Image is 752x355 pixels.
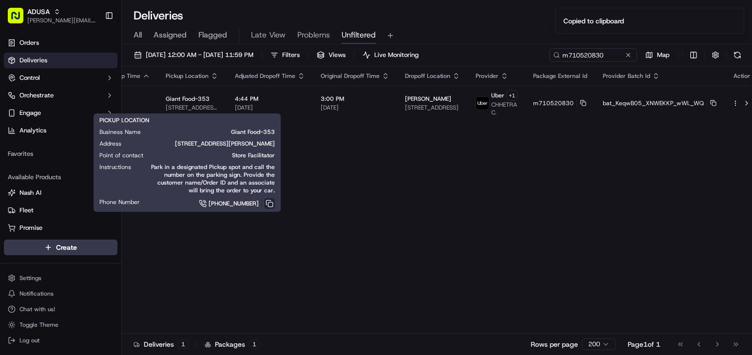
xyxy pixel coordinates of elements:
[10,219,18,226] div: 📗
[10,142,25,161] img: Wisdom Oko
[4,105,117,121] button: Engage
[4,271,117,285] button: Settings
[4,287,117,300] button: Notifications
[628,339,660,349] div: Page 1 of 1
[27,7,50,17] button: ADUSA
[4,4,101,27] button: ADUSA[PERSON_NAME][EMAIL_ADDRESS][PERSON_NAME][DOMAIN_NAME]
[19,206,34,215] span: Fleet
[10,10,29,29] img: Nash
[374,51,419,59] span: Live Monitoring
[166,96,177,108] button: Start new chat
[19,336,39,344] span: Log out
[99,116,149,124] span: PICKUP LOCATION
[297,29,330,41] span: Problems
[312,48,350,62] button: Views
[4,169,117,185] div: Available Products
[19,56,47,65] span: Deliveries
[4,302,117,316] button: Chat with us!
[491,101,518,116] span: CHHETRA C.
[321,72,380,80] span: Original Dropoff Time
[99,140,121,148] span: Address
[641,48,674,62] button: Map
[563,16,624,26] div: Copied to clipboard
[491,92,504,99] span: Uber
[25,63,175,73] input: Got a question? Start typing here...
[81,177,84,185] span: •
[321,95,389,103] span: 3:00 PM
[99,128,141,136] span: Business Name
[30,151,104,159] span: Wisdom [PERSON_NAME]
[78,214,160,231] a: 💻API Documentation
[10,39,177,55] p: Welcome 👋
[155,198,275,209] a: [PHONE_NUMBER]
[111,151,131,159] span: [DATE]
[19,74,40,82] span: Control
[4,185,117,201] button: Nash AI
[4,146,117,162] div: Favorites
[147,163,275,194] span: Park in a designated Pickup spot and call the number on the parking sign. Provide the customer na...
[4,240,117,255] button: Create
[4,53,117,68] a: Deliveries
[6,214,78,231] a: 📗Knowledge Base
[56,243,77,252] span: Create
[8,188,114,197] a: Nash AI
[358,48,423,62] button: Live Monitoring
[405,104,460,112] span: [STREET_ADDRESS]
[99,151,143,159] span: Point of contact
[30,177,79,185] span: [PERSON_NAME]
[8,224,114,232] a: Promise
[19,109,41,117] span: Engage
[44,103,134,111] div: We're available if you need us!
[99,163,131,171] span: Instructions
[533,99,586,107] button: m710520830
[19,188,41,197] span: Nash AI
[19,305,55,313] span: Chat with us!
[4,88,117,103] button: Orchestrate
[178,340,189,349] div: 1
[321,104,389,112] span: [DATE]
[166,72,209,80] span: Pickup Location
[4,334,117,347] button: Log out
[166,104,219,112] span: [STREET_ADDRESS][PERSON_NAME]
[603,72,650,80] span: Provider Batch Id
[82,219,90,226] div: 💻
[154,29,187,41] span: Assigned
[130,48,258,62] button: [DATE] 12:00 AM - [DATE] 11:59 PM
[19,178,27,186] img: 1736555255976-a54dd68f-1ca7-489b-9aae-adbdc363a1c4
[533,72,587,80] span: Package External Id
[4,203,117,218] button: Fleet
[476,72,499,80] span: Provider
[4,70,117,86] button: Control
[20,93,38,111] img: 8571987876998_91fb9ceb93ad5c398215_72.jpg
[549,48,637,62] input: Type to search
[531,339,578,349] p: Rows per page
[19,290,54,298] span: Notifications
[10,93,27,111] img: 1736555255976-a54dd68f-1ca7-489b-9aae-adbdc363a1c4
[282,51,300,59] span: Filters
[106,151,109,159] span: •
[134,8,183,23] h1: Deliveries
[19,218,75,227] span: Knowledge Base
[134,339,189,349] div: Deliveries
[328,51,346,59] span: Views
[235,95,305,103] span: 4:44 PM
[405,72,450,80] span: Dropoff Location
[27,17,97,24] button: [PERSON_NAME][EMAIL_ADDRESS][PERSON_NAME][DOMAIN_NAME]
[4,123,117,138] a: Analytics
[19,274,41,282] span: Settings
[4,35,117,51] a: Orders
[19,321,58,329] span: Toggle Theme
[205,339,260,349] div: Packages
[657,51,670,59] span: Map
[19,91,54,100] span: Orchestrate
[235,72,295,80] span: Adjusted Dropoff Time
[166,95,210,103] span: Giant Food-353
[266,48,304,62] button: Filters
[19,38,39,47] span: Orders
[342,29,376,41] span: Unfiltered
[92,218,156,227] span: API Documentation
[97,242,118,249] span: Pylon
[251,29,286,41] span: Late View
[19,151,27,159] img: 1736555255976-a54dd68f-1ca7-489b-9aae-adbdc363a1c4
